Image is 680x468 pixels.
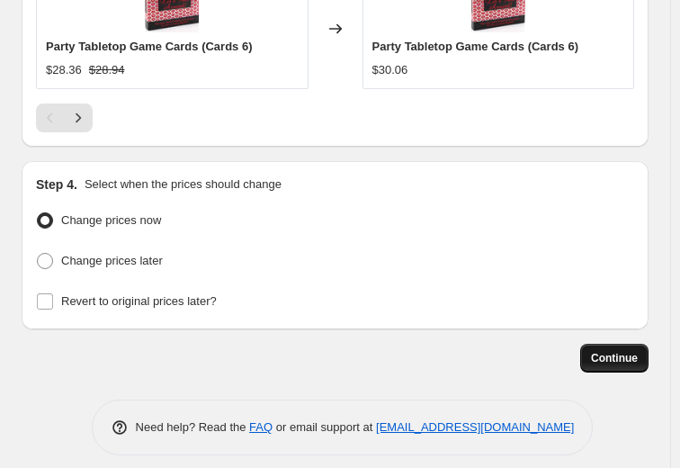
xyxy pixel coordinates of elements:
p: Select when the prices should change [85,175,282,193]
button: Next [64,103,93,132]
button: Continue [580,344,649,373]
h2: Step 4. [36,175,77,193]
span: Change prices later [61,254,163,267]
span: Change prices now [61,213,161,227]
div: $28.36 [46,61,82,79]
a: FAQ [249,420,273,434]
span: Continue [591,351,638,365]
span: or email support at [273,420,376,434]
span: Revert to original prices later? [61,294,217,308]
span: Party Tabletop Game Cards (Cards 6) [46,40,253,53]
a: [EMAIL_ADDRESS][DOMAIN_NAME] [376,420,574,434]
nav: Pagination [36,103,93,132]
span: Party Tabletop Game Cards (Cards 6) [372,40,579,53]
span: Need help? Read the [136,420,250,434]
div: $30.06 [372,61,408,79]
strike: $28.94 [89,61,125,79]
